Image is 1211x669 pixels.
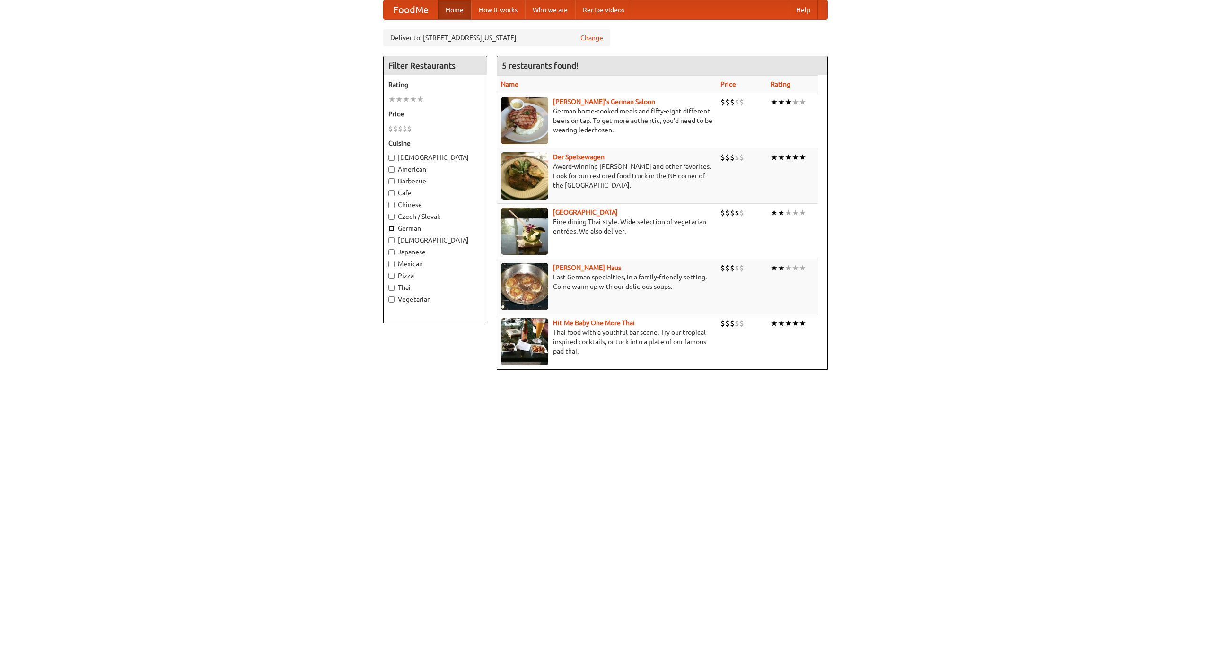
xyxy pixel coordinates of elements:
li: ★ [778,152,785,163]
label: American [388,165,482,174]
li: $ [730,152,735,163]
li: ★ [778,263,785,273]
a: [PERSON_NAME] Haus [553,264,621,271]
li: ★ [778,208,785,218]
li: ★ [388,94,395,104]
li: ★ [785,208,792,218]
a: Hit Me Baby One More Thai [553,319,635,327]
img: esthers.jpg [501,97,548,144]
label: Thai [388,283,482,292]
li: $ [739,318,744,329]
a: FoodMe [384,0,438,19]
p: Fine dining Thai-style. Wide selection of vegetarian entrées. We also deliver. [501,217,713,236]
label: Chinese [388,200,482,209]
li: $ [739,97,744,107]
input: [DEMOGRAPHIC_DATA] [388,155,395,161]
li: ★ [785,97,792,107]
h5: Cuisine [388,139,482,148]
li: $ [739,152,744,163]
p: Thai food with a youthful bar scene. Try our tropical inspired cocktails, or tuck into a plate of... [501,328,713,356]
a: Help [789,0,818,19]
label: Czech / Slovak [388,212,482,221]
img: speisewagen.jpg [501,152,548,200]
li: $ [735,97,739,107]
a: Der Speisewagen [553,153,605,161]
li: ★ [799,263,806,273]
li: $ [720,152,725,163]
li: ★ [792,263,799,273]
li: $ [398,123,403,134]
label: Vegetarian [388,295,482,304]
li: $ [720,263,725,273]
li: $ [735,318,739,329]
li: ★ [785,152,792,163]
a: Price [720,80,736,88]
li: $ [720,97,725,107]
label: Barbecue [388,176,482,186]
input: German [388,226,395,232]
input: Mexican [388,261,395,267]
li: ★ [403,94,410,104]
li: ★ [799,152,806,163]
li: $ [725,318,730,329]
label: [DEMOGRAPHIC_DATA] [388,153,482,162]
li: ★ [771,152,778,163]
input: Chinese [388,202,395,208]
li: $ [730,263,735,273]
li: $ [725,97,730,107]
input: Vegetarian [388,296,395,303]
li: ★ [792,152,799,163]
input: Cafe [388,190,395,196]
h4: Filter Restaurants [384,56,487,75]
p: East German specialties, in a family-friendly setting. Come warm up with our delicious soups. [501,272,713,291]
label: [DEMOGRAPHIC_DATA] [388,235,482,245]
img: kohlhaus.jpg [501,263,548,310]
li: ★ [410,94,417,104]
li: $ [735,208,739,218]
li: ★ [771,97,778,107]
a: Rating [771,80,790,88]
input: Pizza [388,273,395,279]
p: German home-cooked meals and fifty-eight different beers on tap. To get more authentic, you'd nee... [501,106,713,135]
li: $ [735,152,739,163]
li: $ [739,263,744,273]
input: Barbecue [388,178,395,184]
li: $ [735,263,739,273]
li: ★ [778,97,785,107]
a: Name [501,80,518,88]
input: Japanese [388,249,395,255]
li: $ [388,123,393,134]
label: Cafe [388,188,482,198]
p: Award-winning [PERSON_NAME] and other favorites. Look for our restored food truck in the NE corne... [501,162,713,190]
label: Pizza [388,271,482,280]
input: [DEMOGRAPHIC_DATA] [388,237,395,243]
div: Deliver to: [STREET_ADDRESS][US_STATE] [383,29,610,46]
a: Recipe videos [575,0,632,19]
a: How it works [471,0,525,19]
li: $ [407,123,412,134]
a: Change [580,33,603,43]
label: Mexican [388,259,482,269]
input: American [388,166,395,173]
li: ★ [792,208,799,218]
a: [PERSON_NAME]'s German Saloon [553,98,655,105]
ng-pluralize: 5 restaurants found! [502,61,579,70]
li: ★ [799,97,806,107]
li: ★ [785,263,792,273]
img: satay.jpg [501,208,548,255]
li: ★ [792,97,799,107]
a: [GEOGRAPHIC_DATA] [553,209,618,216]
li: ★ [785,318,792,329]
li: $ [725,208,730,218]
a: Home [438,0,471,19]
li: $ [739,208,744,218]
img: babythai.jpg [501,318,548,365]
li: ★ [417,94,424,104]
li: ★ [792,318,799,329]
li: ★ [799,318,806,329]
li: ★ [771,263,778,273]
